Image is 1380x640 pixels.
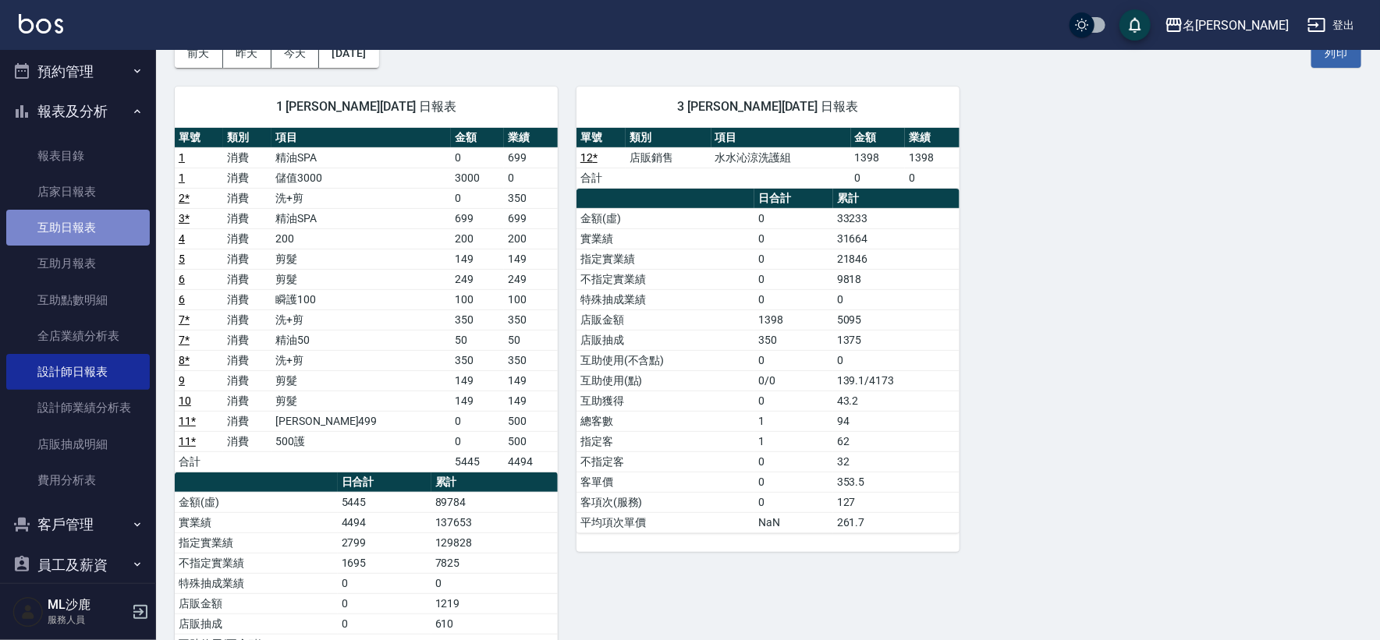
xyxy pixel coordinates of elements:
td: 0 [451,188,505,208]
td: 0 [754,391,833,411]
th: 累計 [431,472,558,493]
td: 實業績 [576,228,754,249]
td: 62 [833,431,960,451]
td: 消費 [223,330,271,350]
td: 100 [451,289,505,309]
a: 費用分析表 [6,462,150,498]
td: 特殊抽成業績 [576,289,754,309]
td: 1398 [905,147,960,168]
td: 0 [754,289,833,309]
td: 互助使用(點) [576,370,754,391]
td: 500護 [271,431,451,451]
td: 350 [451,309,505,330]
td: 4494 [504,451,558,472]
td: 0 [338,573,431,593]
button: 客戶管理 [6,504,150,545]
td: 149 [504,391,558,411]
td: 0 [754,269,833,289]
th: 單號 [175,128,223,148]
table: a dense table [175,128,558,472]
a: 5 [179,253,185,265]
td: 不指定實業績 [175,553,338,573]
a: 互助月報表 [6,246,150,281]
td: 100 [504,289,558,309]
td: 0/0 [754,370,833,391]
a: 店家日報表 [6,174,150,210]
td: 0 [451,431,505,451]
td: 89784 [431,492,558,512]
td: 500 [504,431,558,451]
td: 610 [431,613,558,634]
div: 名[PERSON_NAME] [1183,16,1289,35]
td: 消費 [223,370,271,391]
td: 合計 [576,168,626,188]
img: Logo [19,14,63,34]
span: 3 [PERSON_NAME][DATE] 日報表 [595,99,941,115]
a: 店販抽成明細 [6,426,150,462]
td: 消費 [223,228,271,249]
td: 合計 [175,451,223,472]
td: 精油50 [271,330,451,350]
th: 業績 [905,128,960,148]
td: 500 [504,411,558,431]
td: 200 [451,228,505,249]
td: 0 [833,350,960,370]
td: 9818 [833,269,960,289]
td: 350 [504,350,558,370]
td: 43.2 [833,391,960,411]
td: 不指定實業績 [576,269,754,289]
td: 33233 [833,208,960,228]
td: 127 [833,492,960,512]
a: 9 [179,374,185,387]
button: save [1119,9,1151,41]
td: 水水沁涼洗護組 [711,147,851,168]
th: 金額 [851,128,906,148]
td: 瞬護100 [271,289,451,309]
button: 前天 [175,39,223,68]
td: 剪髮 [271,269,451,289]
td: 21846 [833,249,960,269]
td: 消費 [223,431,271,451]
td: 店販抽成 [576,330,754,350]
td: 金額(虛) [175,492,338,512]
button: 今天 [271,39,320,68]
td: 不指定客 [576,451,754,472]
a: 設計師日報表 [6,354,150,390]
td: 指定實業績 [175,532,338,553]
td: 互助獲得 [576,391,754,411]
td: 店販銷售 [626,147,711,168]
td: 精油SPA [271,208,451,228]
td: 353.5 [833,472,960,492]
td: 消費 [223,391,271,411]
td: 149 [504,249,558,269]
a: 全店業績分析表 [6,318,150,354]
button: 名[PERSON_NAME] [1158,9,1295,41]
a: 報表目錄 [6,138,150,174]
td: 特殊抽成業績 [175,573,338,593]
td: 350 [504,309,558,330]
td: 剪髮 [271,370,451,391]
td: 0 [451,147,505,168]
td: 指定實業績 [576,249,754,269]
td: 7825 [431,553,558,573]
td: 261.7 [833,512,960,532]
th: 項目 [271,128,451,148]
td: 94 [833,411,960,431]
td: 店販金額 [175,593,338,613]
td: 剪髮 [271,391,451,411]
td: 0 [754,208,833,228]
td: 客項次(服務) [576,492,754,512]
a: 10 [179,394,191,407]
td: 1398 [851,147,906,168]
p: 服務人員 [48,613,127,627]
td: 129828 [431,532,558,553]
td: 350 [754,330,833,350]
button: 報表及分析 [6,91,150,132]
th: 業績 [504,128,558,148]
a: 6 [179,293,185,306]
img: Person [12,596,44,628]
td: 互助使用(不含點) [576,350,754,370]
button: 列印 [1311,39,1361,68]
td: 0 [905,168,960,188]
td: 200 [271,228,451,249]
